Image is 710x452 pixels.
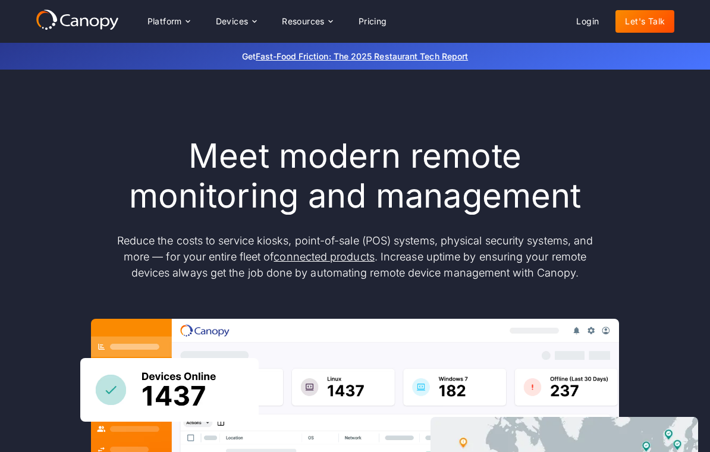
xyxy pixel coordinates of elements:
div: Resources [282,17,325,26]
div: Resources [272,10,341,33]
a: connected products [274,250,374,263]
p: Get [64,50,646,62]
div: Platform [147,17,182,26]
a: Login [567,10,608,33]
div: Devices [216,17,249,26]
p: Reduce the costs to service kiosks, point-of-sale (POS) systems, physical security systems, and m... [105,233,605,281]
img: Canopy sees how many devices are online [80,358,259,422]
a: Fast-Food Friction: The 2025 Restaurant Tech Report [256,51,468,61]
h1: Meet modern remote monitoring and management [105,136,605,216]
div: Platform [138,10,199,33]
div: Devices [206,10,266,33]
a: Pricing [349,10,397,33]
a: Let's Talk [615,10,674,33]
